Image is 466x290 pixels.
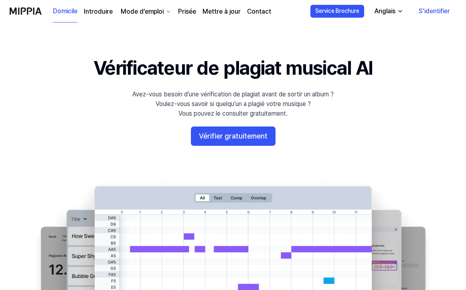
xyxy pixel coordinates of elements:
button: Service Brochure [310,5,364,18]
a: Introduire [84,7,113,16]
a: Mettre à jour [203,7,241,16]
a: Domicile [53,0,77,22]
button: Anglais [368,3,408,19]
div: Mode d’emploi [119,7,165,16]
a: Prisée [178,7,196,16]
a: Contact [247,7,271,16]
button: Vérifier gratuitement [191,127,276,146]
button: Mode d’emploi [119,7,172,16]
div: Anglais [373,6,397,16]
div: Avez-vous besoin d’une vérification de plagiat avant de sortir un album ? Voulez-vous savoir si q... [132,90,334,118]
h1: Vérificateur de plagiat musical AI [93,55,373,82]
